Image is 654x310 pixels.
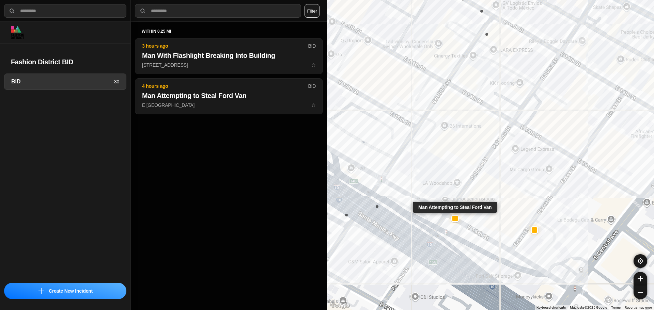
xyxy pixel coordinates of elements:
[142,29,316,34] h5: within 0.25 mi
[4,283,126,299] button: iconCreate New Incident
[135,102,323,108] a: 4 hours agoBIDMan Attempting to Steal Ford VanE [GEOGRAPHIC_DATA]star
[638,276,643,281] img: zoom-in
[638,290,643,295] img: zoom-out
[308,83,316,89] p: BID
[308,43,316,49] p: BID
[311,102,316,108] span: star
[139,7,146,14] img: search
[611,306,621,309] a: Terms (opens in new tab)
[135,78,323,114] button: 4 hours agoBIDMan Attempting to Steal Ford VanE [GEOGRAPHIC_DATA]star
[451,215,459,222] button: Man Attempting to Steal Ford Van
[305,4,320,18] button: Filter
[142,43,308,49] p: 3 hours ago
[637,258,643,264] img: recenter
[135,38,323,74] button: 3 hours agoBIDMan With Flashlight Breaking Into Building[STREET_ADDRESS]star
[11,78,114,86] h3: BID
[413,202,497,213] div: Man Attempting to Steal Ford Van
[49,288,93,294] p: Create New Incident
[9,7,15,14] img: search
[634,254,647,268] button: recenter
[142,102,316,109] p: E [GEOGRAPHIC_DATA]
[570,306,607,309] span: Map data ©2025 Google
[634,285,647,299] button: zoom-out
[135,62,323,68] a: 3 hours agoBIDMan With Flashlight Breaking Into Building[STREET_ADDRESS]star
[311,62,316,68] span: star
[4,74,126,90] a: BID30
[11,57,120,67] h2: Fashion District BID
[11,26,24,39] img: logo
[329,301,351,310] img: Google
[142,83,308,89] p: 4 hours ago
[329,301,351,310] a: Open this area in Google Maps (opens a new window)
[142,62,316,68] p: [STREET_ADDRESS]
[38,288,44,294] img: icon
[536,305,566,310] button: Keyboard shortcuts
[634,272,647,285] button: zoom-in
[625,306,652,309] a: Report a map error
[114,78,119,85] p: 30
[142,51,316,60] h2: Man With Flashlight Breaking Into Building
[142,91,316,100] h2: Man Attempting to Steal Ford Van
